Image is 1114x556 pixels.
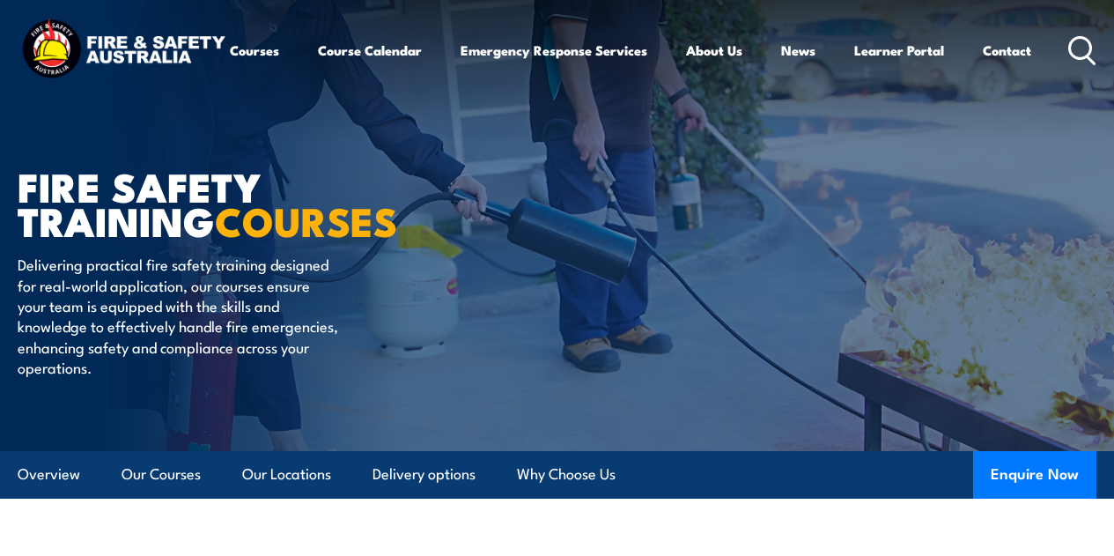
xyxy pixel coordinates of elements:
[686,29,742,71] a: About Us
[983,29,1031,71] a: Contact
[517,451,616,498] a: Why Choose Us
[373,451,476,498] a: Delivery options
[122,451,201,498] a: Our Courses
[973,451,1096,499] button: Enquire Now
[230,29,279,71] a: Courses
[215,189,397,250] strong: COURSES
[242,451,331,498] a: Our Locations
[318,29,422,71] a: Course Calendar
[781,29,815,71] a: News
[461,29,647,71] a: Emergency Response Services
[854,29,944,71] a: Learner Portal
[18,254,339,377] p: Delivering practical fire safety training designed for real-world application, our courses ensure...
[18,451,80,498] a: Overview
[18,168,453,237] h1: FIRE SAFETY TRAINING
